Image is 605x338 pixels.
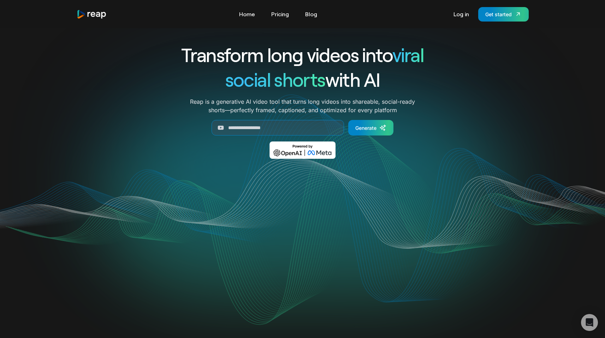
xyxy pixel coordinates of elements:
[348,120,393,135] a: Generate
[268,8,292,20] a: Pricing
[302,8,321,20] a: Blog
[77,10,107,19] a: home
[156,120,450,135] form: Generate Form
[190,97,415,114] p: Reap is a generative AI video tool that turns long videos into shareable, social-ready shorts—per...
[225,68,325,91] span: social shorts
[77,10,107,19] img: reap logo
[581,314,598,331] div: Open Intercom Messenger
[236,8,259,20] a: Home
[355,124,376,132] div: Generate
[160,169,445,311] video: Your browser does not support the video tag.
[392,43,424,66] span: viral
[156,67,450,92] h1: with AI
[156,42,450,67] h1: Transform long videos into
[269,141,336,159] img: Powered by OpenAI & Meta
[478,7,529,22] a: Get started
[485,11,512,18] div: Get started
[450,8,473,20] a: Log in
